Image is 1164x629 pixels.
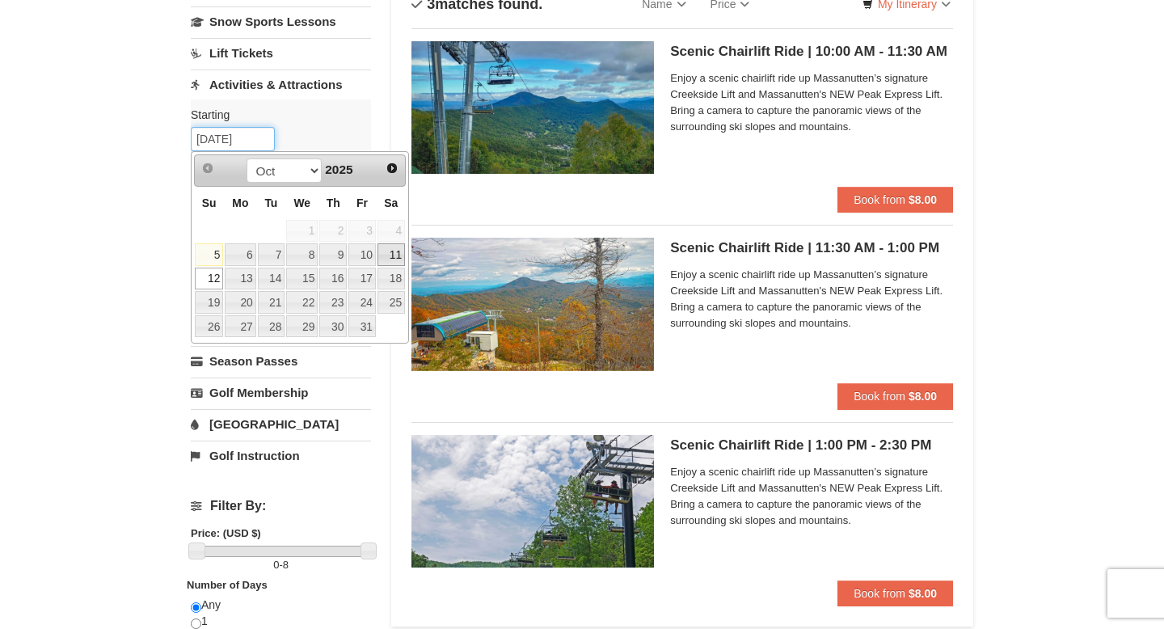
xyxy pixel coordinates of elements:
a: Golf Instruction [191,441,371,471]
a: Lift Tickets [191,38,371,68]
a: Prev [196,157,219,179]
span: Enjoy a scenic chairlift ride up Massanutten’s signature Creekside Lift and Massanutten's NEW Pea... [670,267,953,331]
a: 13 [225,268,255,290]
h5: Scenic Chairlift Ride | 1:00 PM - 2:30 PM [670,437,953,454]
strong: $8.00 [909,193,937,206]
span: Thursday [327,196,340,209]
span: Tuesday [264,196,277,209]
span: Wednesday [293,196,310,209]
span: Monday [232,196,248,209]
span: Friday [356,196,368,209]
a: 6 [225,243,255,266]
a: 25 [377,291,405,314]
a: 28 [258,315,285,338]
a: Snow Sports Lessons [191,6,371,36]
span: Prev [201,162,214,175]
strong: $8.00 [909,390,937,403]
span: 8 [283,559,289,571]
span: Book from [854,587,905,600]
span: 2 [319,220,347,243]
a: 14 [258,268,285,290]
button: Book from $8.00 [837,187,953,213]
a: 9 [319,243,347,266]
a: 15 [286,268,318,290]
a: 29 [286,315,318,338]
span: 3 [348,220,376,243]
strong: Number of Days [187,579,268,591]
label: - [191,557,371,573]
a: 16 [319,268,347,290]
strong: Price: (USD $) [191,527,261,539]
img: 24896431-13-a88f1aaf.jpg [411,238,654,370]
a: 31 [348,315,376,338]
a: 7 [258,243,285,266]
a: 12 [195,268,223,290]
a: 26 [195,315,223,338]
a: Golf Membership [191,378,371,407]
button: Book from $8.00 [837,383,953,409]
label: Starting [191,107,359,123]
span: Enjoy a scenic chairlift ride up Massanutten’s signature Creekside Lift and Massanutten's NEW Pea... [670,70,953,135]
a: [GEOGRAPHIC_DATA] [191,409,371,439]
h4: Filter By: [191,499,371,513]
a: Activities & Attractions [191,70,371,99]
a: 5 [195,243,223,266]
span: 4 [377,220,405,243]
a: Next [381,157,403,179]
h5: Scenic Chairlift Ride | 11:30 AM - 1:00 PM [670,240,953,256]
a: 17 [348,268,376,290]
a: 30 [319,315,347,338]
a: 24 [348,291,376,314]
img: 24896431-9-664d1467.jpg [411,435,654,568]
span: 1 [286,220,318,243]
a: 20 [225,291,255,314]
span: Book from [854,390,905,403]
span: Next [386,162,399,175]
a: 22 [286,291,318,314]
span: Enjoy a scenic chairlift ride up Massanutten’s signature Creekside Lift and Massanutten's NEW Pea... [670,464,953,529]
a: 8 [286,243,318,266]
a: 23 [319,291,347,314]
a: 27 [225,315,255,338]
span: 0 [273,559,279,571]
h5: Scenic Chairlift Ride | 10:00 AM - 11:30 AM [670,44,953,60]
a: 21 [258,291,285,314]
span: Saturday [384,196,398,209]
button: Book from $8.00 [837,580,953,606]
a: 18 [377,268,405,290]
img: 24896431-1-a2e2611b.jpg [411,41,654,174]
span: 2025 [325,163,352,176]
a: Season Passes [191,346,371,376]
strong: $8.00 [909,587,937,600]
a: 10 [348,243,376,266]
a: 11 [377,243,405,266]
a: 19 [195,291,223,314]
span: Sunday [202,196,217,209]
span: Book from [854,193,905,206]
